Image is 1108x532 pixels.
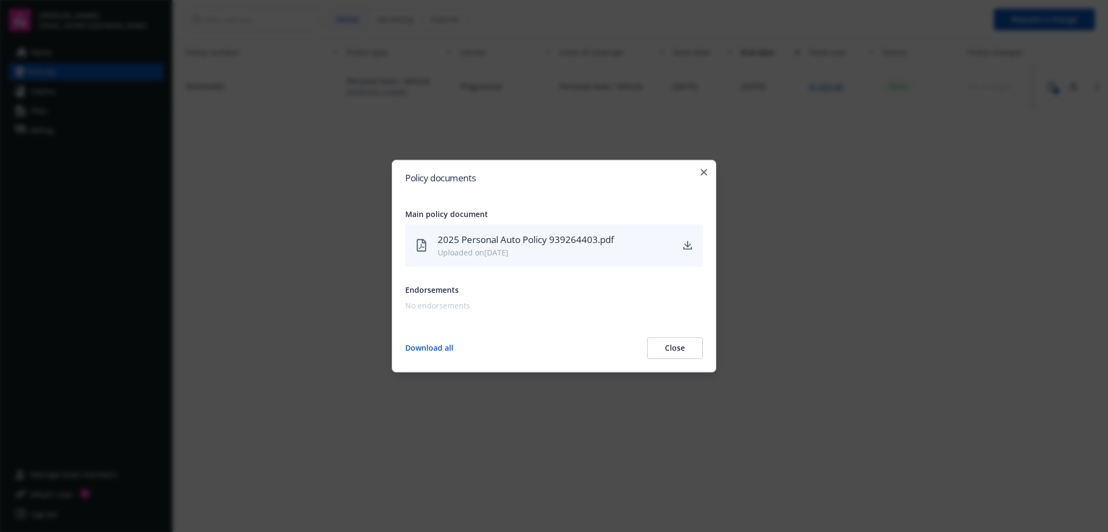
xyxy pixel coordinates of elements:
h2: Policy documents [405,173,703,182]
div: 2025 Personal Auto Policy 939264403.pdf [438,233,672,247]
a: download [681,239,694,252]
div: Uploaded on [DATE] [438,247,672,258]
div: Endorsements [405,284,703,295]
div: No endorsements [405,300,698,311]
div: Main policy document [405,208,703,220]
button: Download all [405,337,453,359]
button: Close [647,337,703,359]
